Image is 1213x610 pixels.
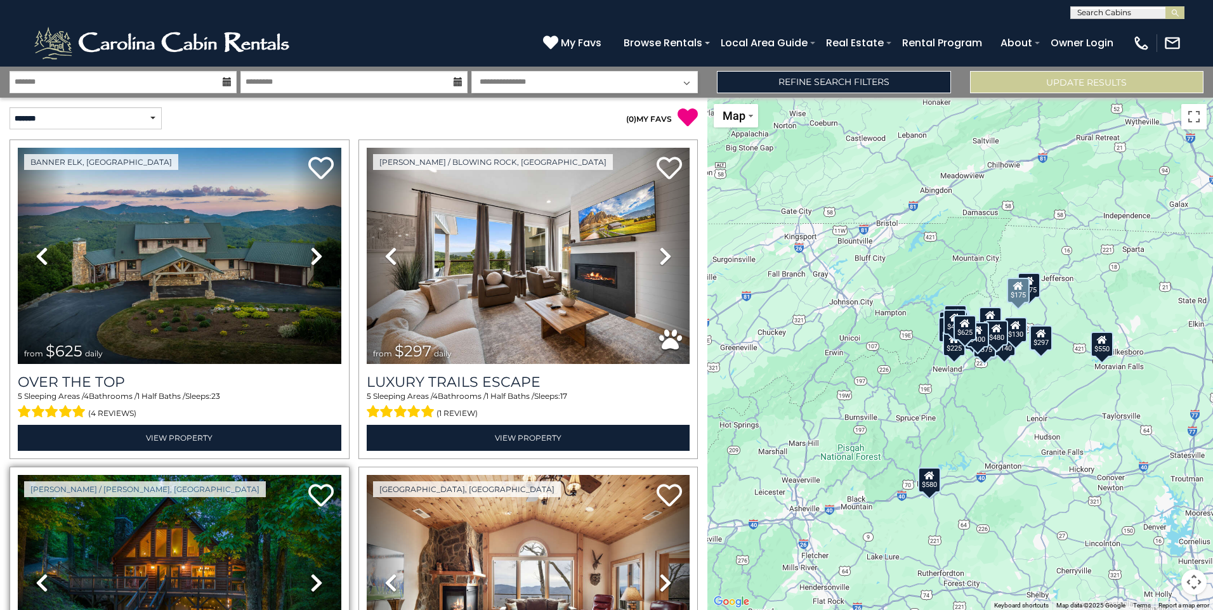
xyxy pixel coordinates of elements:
span: daily [434,349,452,358]
div: Sleeping Areas / Bathrooms / Sleeps: [367,391,690,421]
div: $625 [954,315,976,341]
a: Real Estate [820,32,890,54]
a: Terms [1133,602,1151,609]
a: Over The Top [18,373,341,391]
span: 17 [560,391,567,401]
a: View Property [18,425,341,451]
span: (1 review) [436,405,478,422]
span: 5 [18,391,22,401]
a: (0)MY FAVS [626,114,672,124]
img: thumbnail_167153549.jpeg [18,148,341,364]
span: 23 [211,391,220,401]
a: View Property [367,425,690,451]
div: $580 [918,467,941,493]
img: phone-regular-white.png [1132,34,1150,52]
div: $175 [1017,273,1040,298]
img: mail-regular-white.png [1164,34,1181,52]
button: Map camera controls [1181,569,1207,595]
div: $297 [1029,325,1052,351]
div: $550 [1091,332,1113,357]
button: Update Results [970,71,1203,93]
span: 1 Half Baths / [137,391,185,401]
span: ( ) [626,114,636,124]
img: White-1-2.png [32,24,295,62]
a: Add to favorites [308,155,334,183]
a: Luxury Trails Escape [367,373,690,391]
div: $425 [943,309,966,335]
span: 1 Half Baths / [486,391,534,401]
button: Toggle fullscreen view [1181,104,1207,129]
div: Sleeping Areas / Bathrooms / Sleeps: [18,391,341,421]
a: Refine Search Filters [717,71,950,93]
span: Map data ©2025 Google [1056,602,1125,609]
div: $130 [1004,317,1027,342]
a: Add to favorites [657,155,682,183]
span: Map [723,109,745,122]
div: $125 [944,305,967,330]
a: [GEOGRAPHIC_DATA], [GEOGRAPHIC_DATA] [373,481,561,497]
span: 0 [629,114,634,124]
a: Local Area Guide [714,32,814,54]
a: Open this area in Google Maps (opens a new window) [711,594,752,610]
a: My Favs [543,35,605,51]
span: $625 [46,342,82,360]
span: 4 [84,391,89,401]
a: Banner Elk, [GEOGRAPHIC_DATA] [24,154,178,170]
button: Change map style [714,104,758,127]
div: $230 [938,317,961,342]
div: $400 [966,322,988,347]
span: (4 reviews) [88,405,136,422]
img: Google [711,594,752,610]
span: from [373,349,392,358]
span: 5 [367,391,371,401]
a: Add to favorites [308,483,334,510]
a: Browse Rentals [617,32,709,54]
a: [PERSON_NAME] / [PERSON_NAME], [GEOGRAPHIC_DATA] [24,481,266,497]
button: Keyboard shortcuts [994,601,1049,610]
a: Rental Program [896,32,988,54]
span: My Favs [561,35,601,51]
div: $225 [943,331,966,356]
a: [PERSON_NAME] / Blowing Rock, [GEOGRAPHIC_DATA] [373,154,613,170]
div: $480 [985,320,1007,346]
div: $349 [979,307,1002,332]
a: About [994,32,1039,54]
div: $175 [1006,278,1029,303]
span: daily [85,349,103,358]
img: thumbnail_168695581.jpeg [367,148,690,364]
a: Add to favorites [657,483,682,510]
span: 4 [433,391,438,401]
span: $297 [395,342,431,360]
a: Owner Login [1044,32,1120,54]
a: Report a map error [1158,602,1209,609]
span: from [24,349,43,358]
div: $140 [993,331,1016,356]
